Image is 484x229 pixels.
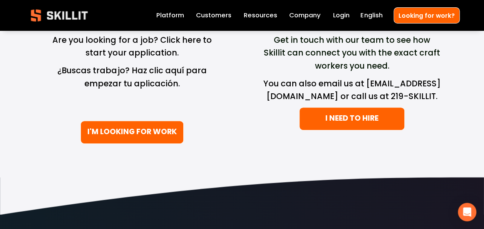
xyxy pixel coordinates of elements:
span: Get in touch with our team to see how Skillit can connect you with the exact craft workers you need. [264,34,442,71]
a: Login [333,10,349,21]
a: folder dropdown [244,10,277,21]
span: ¿Buscas trabajo? Haz clic aquí para empezar tu aplicación. [57,65,208,89]
div: Open Intercom Messenger [458,203,476,221]
a: Platform [156,10,184,21]
a: Looking for work? [394,7,460,23]
img: Skillit [24,4,94,27]
span: Are you looking for a job? Click here to start your application. [52,34,213,59]
a: I'M LOOKING FOR WORK [80,121,184,144]
span: You can also email us at [EMAIL_ADDRESS][DOMAIN_NAME] or call us at 219-SKILLIT. [263,78,441,102]
span: English [360,11,382,20]
a: I NEED TO HIRE [299,107,405,130]
span: Resources [244,11,277,20]
a: Company [289,10,321,21]
div: language picker [360,10,382,21]
a: Customers [196,10,231,21]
